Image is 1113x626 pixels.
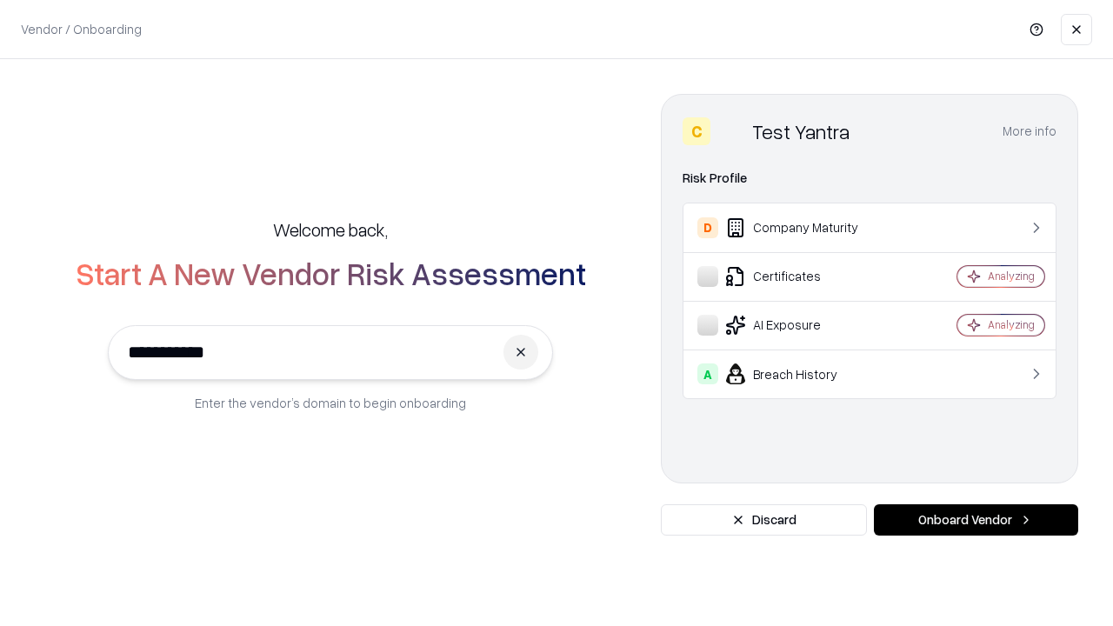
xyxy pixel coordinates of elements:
h5: Welcome back, [273,217,388,242]
button: Discard [661,504,867,536]
div: Test Yantra [752,117,850,145]
div: Analyzing [988,269,1035,283]
div: A [697,363,718,384]
img: Test Yantra [717,117,745,145]
button: Onboard Vendor [874,504,1078,536]
div: Certificates [697,266,905,287]
h2: Start A New Vendor Risk Assessment [76,256,586,290]
p: Enter the vendor’s domain to begin onboarding [195,394,466,412]
p: Vendor / Onboarding [21,20,142,38]
div: C [683,117,710,145]
div: AI Exposure [697,315,905,336]
div: Risk Profile [683,168,1056,189]
button: More info [1003,116,1056,147]
div: D [697,217,718,238]
div: Company Maturity [697,217,905,238]
div: Breach History [697,363,905,384]
div: Analyzing [988,317,1035,332]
